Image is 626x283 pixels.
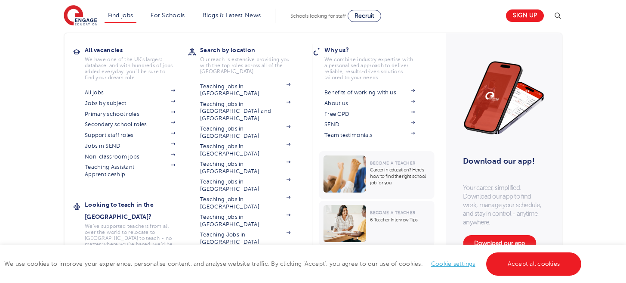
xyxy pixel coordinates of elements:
[108,12,133,19] a: Find jobs
[324,44,428,56] h3: Why us?
[85,199,188,259] a: Looking to teach in the [GEOGRAPHIC_DATA]?We've supported teachers from all over the world to rel...
[151,12,185,19] a: For Schools
[4,261,583,267] span: We use cookies to improve your experience, personalise content, and analyse website traffic. By c...
[200,56,290,75] p: Our reach is extensive providing you with the top roles across all of the [GEOGRAPHIC_DATA]
[85,44,188,56] h3: All vacancies
[85,223,175,259] p: We've supported teachers from all over the world to relocate to [GEOGRAPHIC_DATA] to teach - no m...
[85,44,188,81] a: All vacanciesWe have one of the UK's largest database. and with hundreds of jobs added everyday. ...
[463,183,545,227] p: Your career, simplified. Download our app to find work, manage your schedule, and stay in control...
[370,161,415,165] span: Become a Teacher
[324,121,415,128] a: SEND
[200,161,290,175] a: Teaching jobs in [GEOGRAPHIC_DATA]
[85,199,188,223] h3: Looking to teach in the [GEOGRAPHIC_DATA]?
[200,101,290,122] a: Teaching jobs in [GEOGRAPHIC_DATA] and [GEOGRAPHIC_DATA]
[463,235,536,252] a: Download our app
[85,89,175,96] a: All jobs
[200,178,290,193] a: Teaching jobs in [GEOGRAPHIC_DATA]
[85,132,175,139] a: Support staff roles
[64,5,97,27] img: Engage Education
[431,261,475,267] a: Cookie settings
[370,217,430,223] p: 6 Teacher Interview Tips
[85,153,175,160] a: Non-classroom jobs
[200,143,290,157] a: Teaching jobs in [GEOGRAPHIC_DATA]
[324,89,415,96] a: Benefits of working with us
[324,100,415,107] a: About us
[200,83,290,97] a: Teaching jobs in [GEOGRAPHIC_DATA]
[324,111,415,118] a: Free CPD
[200,231,290,246] a: Teaching Jobs in [GEOGRAPHIC_DATA]
[85,100,175,107] a: Jobs by subject
[200,44,303,56] h3: Search by location
[200,125,290,140] a: Teaching jobs in [GEOGRAPHIC_DATA]
[319,201,436,246] a: Become a Teacher6 Teacher Interview Tips
[324,44,428,81] a: Why us?We combine industry expertise with a personalised approach to deliver reliable, results-dr...
[200,196,290,210] a: Teaching jobs in [GEOGRAPHIC_DATA]
[319,151,436,199] a: Become a TeacherCareer in education? Here’s how to find the right school job for you
[85,121,175,128] a: Secondary school roles
[85,164,175,178] a: Teaching Assistant Apprenticeship
[290,13,346,19] span: Schools looking for staff
[324,56,415,81] p: We combine industry expertise with a personalised approach to deliver reliable, results-driven so...
[486,252,582,276] a: Accept all cookies
[355,12,374,19] span: Recruit
[506,9,544,22] a: Sign up
[85,111,175,118] a: Primary school roles
[200,214,290,228] a: Teaching jobs in [GEOGRAPHIC_DATA]
[324,132,415,139] a: Team testimonials
[348,10,381,22] a: Recruit
[85,56,175,81] p: We have one of the UK's largest database. and with hundreds of jobs added everyday. you'll be sur...
[203,12,261,19] a: Blogs & Latest News
[85,143,175,149] a: Jobs in SEND
[370,167,430,186] p: Career in education? Here’s how to find the right school job for you
[200,44,303,75] a: Search by locationOur reach is extensive providing you with the top roles across all of the [GEOG...
[370,210,415,215] span: Become a Teacher
[463,152,541,171] h3: Download our app!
